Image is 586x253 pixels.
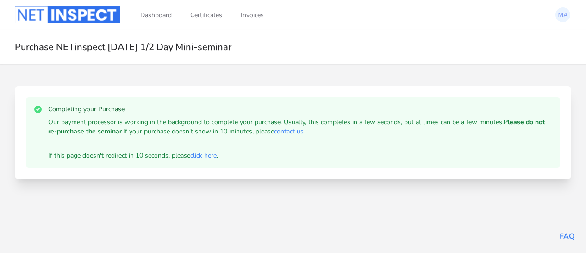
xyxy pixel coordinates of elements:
h2: Purchase NETinspect [DATE] 1/2 Day Mini-seminar [15,41,571,53]
strong: Please do not re-purchase the seminar. [48,118,545,136]
h3: Completing your Purchase [48,105,553,114]
a: click here [190,151,217,160]
a: contact us [274,127,304,136]
p: Our payment processor is working in the background to complete your purchase. Usually, this compl... [48,118,553,136]
p: If this page doesn't redirect in 10 seconds, please . [48,151,553,160]
img: Logo [15,6,120,23]
img: Mark Aakjar [555,7,570,22]
a: FAQ [560,231,575,241]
